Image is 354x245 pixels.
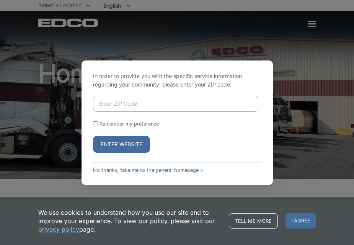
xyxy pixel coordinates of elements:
[93,136,150,153] button: Enter Website
[93,96,258,112] input: Enter ZIP Code
[229,213,278,229] a: Tell me more
[93,167,203,173] a: No thanks, take me to the general homepage >
[93,72,261,89] p: In order to provide you with the specific service information regarding your community, please en...
[38,208,221,234] p: We use cookies to understand how you use our site and to improve your experience. To view our pol...
[285,213,316,229] span: I agree
[38,225,79,234] a: privacy policy
[100,121,159,127] label: Remember my preference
